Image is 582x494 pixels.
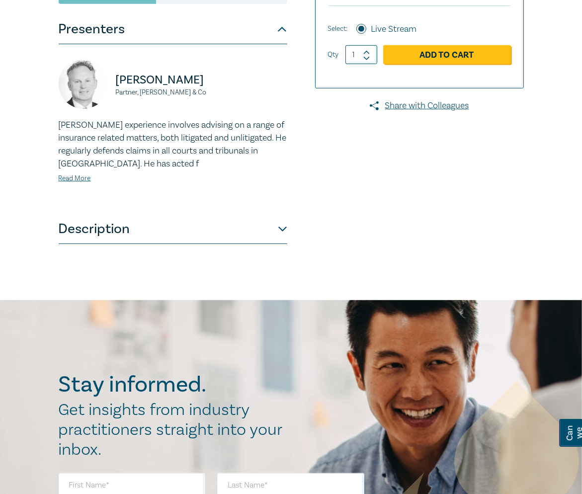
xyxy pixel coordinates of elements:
[345,45,377,64] input: 1
[116,89,287,96] small: Partner, [PERSON_NAME] & Co
[59,400,293,460] h2: Get insights from industry practitioners straight into your inbox.
[59,119,287,170] p: [PERSON_NAME] experience involves advising on a range of insurance related matters, both litigate...
[328,49,339,60] label: Qty
[315,99,524,112] a: Share with Colleagues
[383,45,511,64] a: Add to Cart
[59,372,293,398] h2: Stay informed.
[116,72,287,88] p: [PERSON_NAME]
[371,23,417,36] label: Live Stream
[59,14,287,44] button: Presenters
[59,214,287,244] button: Description
[59,59,108,109] img: https://s3.ap-southeast-2.amazonaws.com/leo-cussen-store-production-content/Contacts/Ross%20Donal...
[328,23,348,34] span: Select:
[59,174,91,183] a: Read More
